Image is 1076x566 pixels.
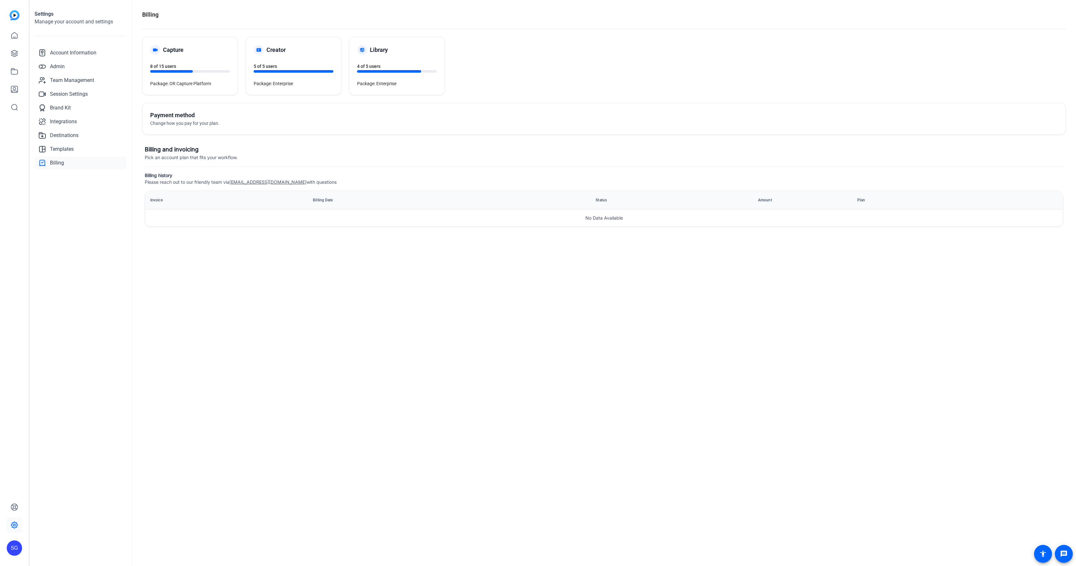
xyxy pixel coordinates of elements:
span: Admin [50,63,65,70]
h3: Billing and invoicing [145,145,1063,154]
h5: Payment method [150,111,604,120]
span: Templates [50,145,74,153]
span: Package: Enterprise [254,81,293,86]
a: Templates [35,143,126,156]
a: Destinations [35,129,126,142]
a: [EMAIL_ADDRESS][DOMAIN_NAME] [229,179,306,185]
mat-icon: message [1060,550,1068,558]
h2: Manage your account and settings [35,18,126,26]
table: invoices-table [145,191,1063,209]
a: Team Management [35,74,126,87]
h5: Creator [266,45,286,54]
a: Integrations [35,115,126,128]
h5: Billing history [145,172,1063,179]
span: 5 of 5 users [254,64,277,69]
span: Integrations [50,118,77,125]
a: Admin [35,60,126,73]
th: Billing Date [308,191,525,209]
h1: Settings [35,10,126,18]
a: Account Information [35,46,126,59]
th: Status [525,191,678,209]
th: Amount [678,191,852,209]
a: Session Settings [35,88,126,101]
span: Destinations [50,132,78,139]
span: Change how you pay for your plan. [150,121,219,126]
a: Brand Kit [35,101,126,114]
h5: Library [370,45,388,54]
span: 8 of 15 users [150,64,176,69]
span: Team Management [50,77,94,84]
span: Pick an account plan that fits your workflow. [145,155,238,160]
span: 4 of 5 users [357,64,380,69]
span: Please reach out to our friendly team via with questions [145,179,337,185]
span: Package: OR Capture Platform [150,81,211,86]
span: Billing [50,159,64,167]
h5: Capture [163,45,183,54]
div: SG [7,540,22,556]
h1: Billing [142,10,159,19]
p: No Data Available [145,209,1063,226]
mat-icon: accessibility [1039,550,1047,558]
span: Package: Enterprise [357,81,396,86]
span: Account Information [50,49,96,57]
th: Invoice [145,191,308,209]
img: blue-gradient.svg [10,10,20,20]
span: Brand Kit [50,104,71,112]
span: Session Settings [50,90,88,98]
a: Billing [35,157,126,169]
th: Plan [852,191,982,209]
